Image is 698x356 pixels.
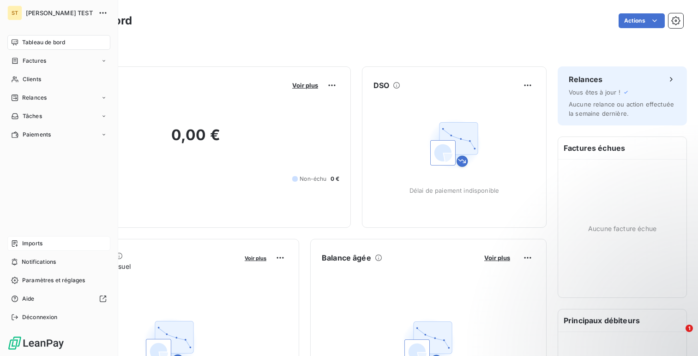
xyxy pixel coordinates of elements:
[52,126,339,154] h2: 0,00 €
[7,336,65,350] img: Logo LeanPay
[569,89,620,96] span: Vous êtes à jour !
[289,81,321,89] button: Voir plus
[242,254,269,262] button: Voir plus
[569,74,602,85] h6: Relances
[7,291,110,306] a: Aide
[7,6,22,20] div: ST
[52,261,238,271] span: Chiffre d'affaires mensuel
[558,137,686,159] h6: Factures échues
[22,313,58,321] span: Déconnexion
[425,115,484,174] img: Empty state
[22,94,47,102] span: Relances
[619,13,665,28] button: Actions
[409,187,499,194] span: Délai de paiement indisponible
[484,254,510,261] span: Voir plus
[23,75,41,83] span: Clients
[300,175,326,183] span: Non-échu
[22,295,35,303] span: Aide
[22,258,56,266] span: Notifications
[569,101,674,117] span: Aucune relance ou action effectuée la semaine dernière.
[22,239,42,248] span: Imports
[686,325,693,332] span: 1
[23,131,51,139] span: Paiements
[373,80,389,91] h6: DSO
[22,276,85,285] span: Paramètres et réglages
[481,254,513,262] button: Voir plus
[588,224,656,233] span: Aucune facture échue
[23,57,46,65] span: Factures
[513,267,698,331] iframe: Intercom notifications message
[292,82,318,89] span: Voir plus
[23,112,42,120] span: Tâches
[331,175,339,183] span: 0 €
[26,9,93,17] span: [PERSON_NAME] TEST
[245,255,266,261] span: Voir plus
[667,325,689,347] iframe: Intercom live chat
[22,38,65,47] span: Tableau de bord
[322,252,371,263] h6: Balance âgée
